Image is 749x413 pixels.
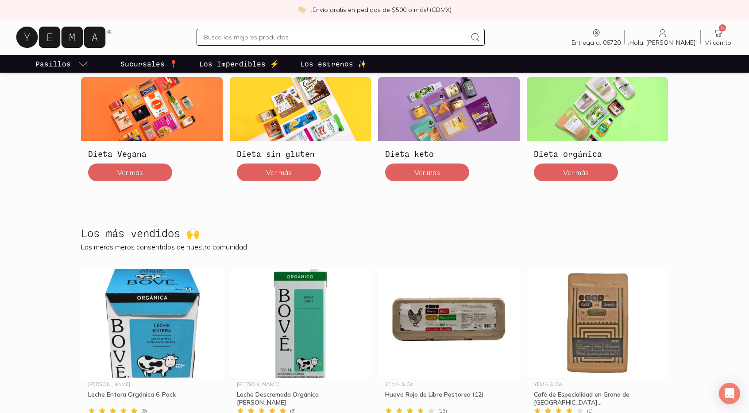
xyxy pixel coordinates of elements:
span: 14 [719,24,726,31]
a: Los Imperdibles ⚡️ [197,55,281,73]
button: Ver más [88,164,172,181]
p: Los estrenos ✨ [300,58,367,69]
div: [PERSON_NAME] [88,382,216,387]
div: Leche Descremada Orgánica [PERSON_NAME] [237,390,364,406]
a: Dieta ketoDieta ketoVer más [378,77,520,188]
span: Mi carrito [704,39,731,47]
button: Ver más [534,164,618,181]
img: Dieta sin gluten [230,77,371,141]
button: Ver más [237,164,321,181]
h3: Dieta orgánica [534,148,661,160]
h3: Dieta keto [385,148,513,160]
input: Busca los mejores productos [204,32,467,43]
a: 14Mi carrito [701,28,735,47]
h3: Dieta sin gluten [237,148,364,160]
div: Open Intercom Messenger [719,383,740,404]
a: Dieta sin glutenDieta sin glutenVer más [230,77,371,188]
div: Café de Especialidad en Grano de [GEOGRAPHIC_DATA]... [534,390,661,406]
img: check [298,6,306,14]
a: ¡Hola, [PERSON_NAME]! [625,28,700,47]
p: Pasillos [35,58,71,69]
img: Leche Descremada Orgánica Bové [230,269,371,378]
a: Dieta VeganaDieta VeganaVer más [81,77,223,188]
div: Huevo Rojo de Libre Pastoreo (12) [385,390,513,406]
span: Entrega a: 06720 [571,39,621,47]
img: Dieta orgánica [527,77,668,141]
div: YEMA & Co [385,382,513,387]
a: Entrega a: 06720 [568,28,624,47]
h2: Los más vendidos 🙌 [81,227,200,239]
div: Leche Entera Orgánica 6-Pack [88,390,216,406]
a: pasillo-todos-link [34,55,90,73]
img: Dieta keto [378,77,520,141]
img: Huevo Rojo de Libre Pastoreo (12) [378,269,520,378]
a: Sucursales 📍 [119,55,180,73]
img: Dieta Vegana [81,77,223,141]
span: ¡Hola, [PERSON_NAME]! [628,39,697,47]
p: Sucursales 📍 [120,58,178,69]
p: Los Imperdibles ⚡️ [199,58,279,69]
h3: Dieta Vegana [88,148,216,160]
a: Los estrenos ✨ [298,55,368,73]
div: [PERSON_NAME] [237,382,364,387]
button: Ver más [385,164,469,181]
img: Café de Especialidad en Grano de Chiapas La Concordia [527,269,668,378]
p: ¡Envío gratis en pedidos de $500 o más! (CDMX) [311,5,452,14]
p: Los meros meros consentidos de nuestra comunidad [81,242,668,251]
img: Leche Entera Orgánica 6-Pack [81,269,223,378]
div: YEMA & Co [534,382,661,387]
a: Dieta orgánicaDieta orgánicaVer más [527,77,668,188]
